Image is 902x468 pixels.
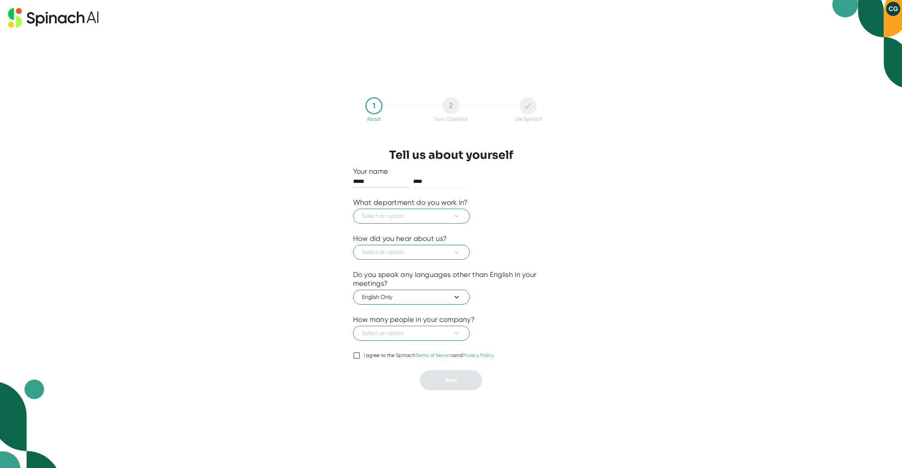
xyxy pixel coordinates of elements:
div: 2 [443,97,459,114]
a: Privacy Policy [462,352,494,358]
span: Select an option [362,248,461,256]
div: I agree to the Spinach and [364,352,494,359]
button: Next [420,370,482,390]
a: Terms of Service [415,352,453,358]
button: Select an option [353,326,470,341]
div: Your name [353,167,549,176]
div: About [367,116,381,122]
button: CG [886,2,900,16]
div: How did you hear about us? [353,234,447,243]
div: What department do you work in? [353,198,468,207]
div: Do you speak any languages other than English in your meetings? [353,270,549,288]
button: Select an option [353,209,470,224]
span: Next [445,377,457,383]
span: English Only [362,293,461,301]
div: 1 [365,97,382,114]
span: Select an option [362,329,461,337]
button: English Only [353,290,470,305]
div: Use Spinach [514,116,542,122]
span: Select an option [362,212,461,220]
div: Sync Calendar [434,116,468,122]
h3: Tell us about yourself [389,148,513,162]
button: Select an option [353,245,470,260]
div: How many people in your company? [353,315,475,324]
